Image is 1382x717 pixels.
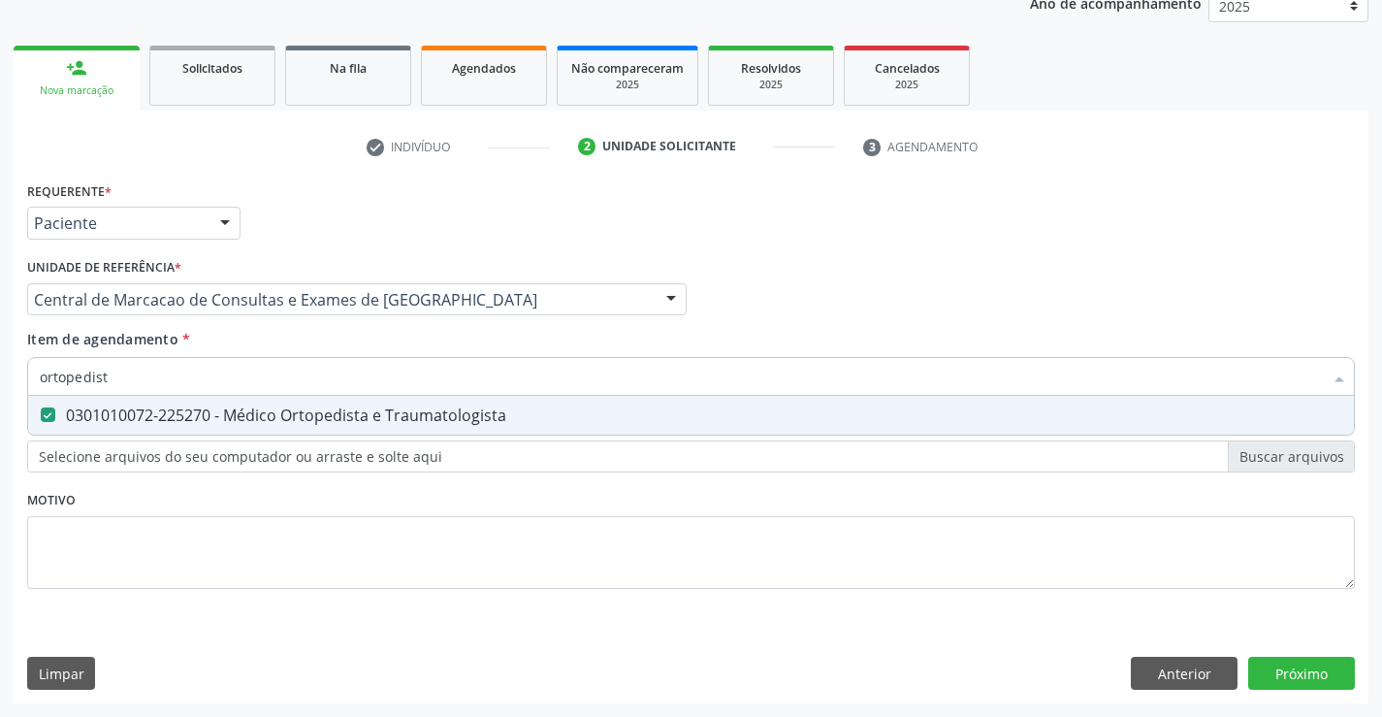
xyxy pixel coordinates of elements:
[40,407,1342,423] div: 0301010072-225270 - Médico Ortopedista e Traumatologista
[602,138,736,155] div: Unidade solicitante
[723,78,820,92] div: 2025
[27,253,181,283] label: Unidade de referência
[34,290,647,310] span: Central de Marcacao de Consultas e Exames de [GEOGRAPHIC_DATA]
[1248,657,1355,690] button: Próximo
[40,357,1323,396] input: Buscar por procedimentos
[34,213,201,233] span: Paciente
[182,60,242,77] span: Solicitados
[875,60,940,77] span: Cancelados
[27,177,112,207] label: Requerente
[27,486,76,516] label: Motivo
[741,60,801,77] span: Resolvidos
[66,57,87,79] div: person_add
[27,330,178,348] span: Item de agendamento
[452,60,516,77] span: Agendados
[1131,657,1237,690] button: Anterior
[27,657,95,690] button: Limpar
[571,60,684,77] span: Não compareceram
[858,78,955,92] div: 2025
[571,78,684,92] div: 2025
[330,60,367,77] span: Na fila
[578,138,595,155] div: 2
[27,83,126,98] div: Nova marcação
